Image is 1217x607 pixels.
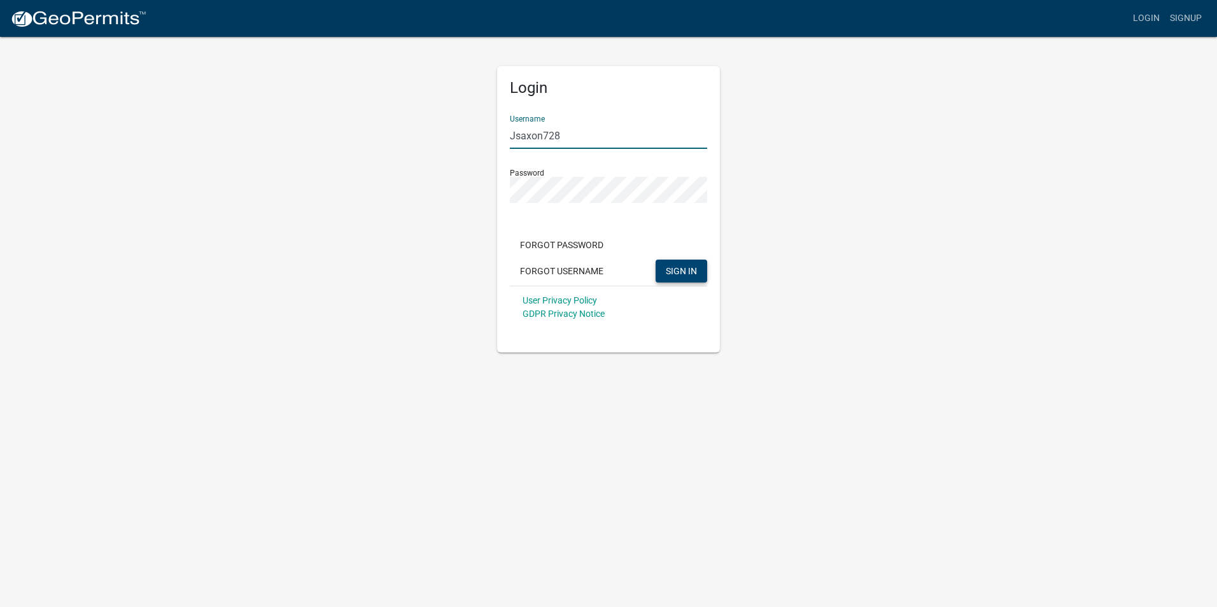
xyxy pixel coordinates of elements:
a: User Privacy Policy [523,295,597,305]
a: Login [1128,6,1165,31]
h5: Login [510,79,707,97]
button: Forgot Username [510,260,614,283]
a: Signup [1165,6,1207,31]
button: SIGN IN [656,260,707,283]
button: Forgot Password [510,234,614,256]
span: SIGN IN [666,265,697,276]
a: GDPR Privacy Notice [523,309,605,319]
